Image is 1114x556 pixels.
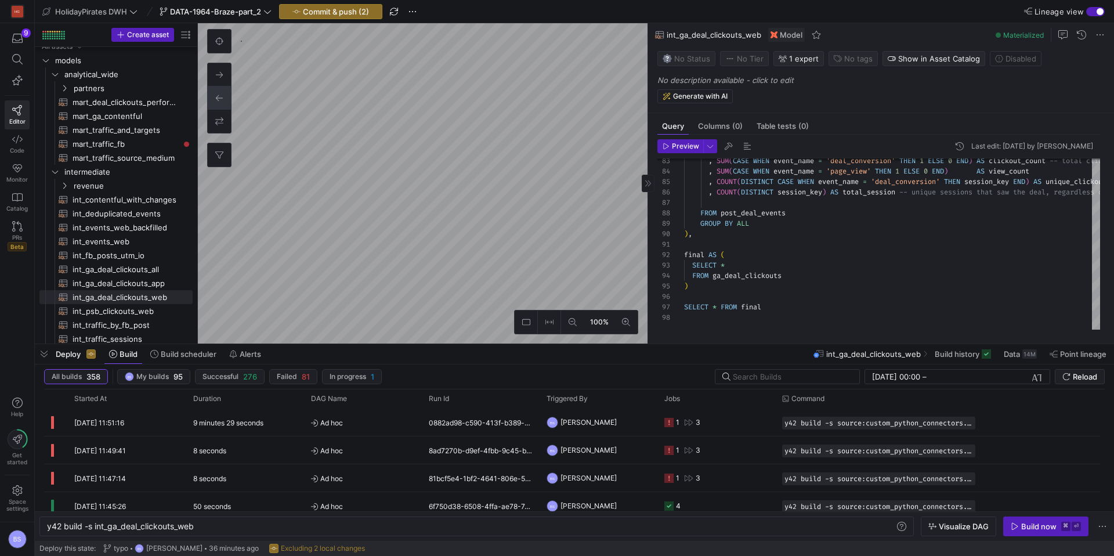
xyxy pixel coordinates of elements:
[657,187,670,197] div: 86
[73,110,179,123] span: mart_ga_contentful​​​​​​​​​​
[39,276,193,290] a: int_ga_deal_clickouts_app​​​​​​​​​​
[55,7,127,16] span: HolidayPirates DWH
[773,167,814,176] span: event_name
[21,28,31,38] div: 9
[55,54,191,67] span: models
[44,436,1100,464] div: Press SPACE to select this row.
[1022,349,1037,359] div: 14M
[39,123,193,137] div: Press SPACE to select this row.
[721,302,737,312] span: FROM
[330,373,366,381] span: In progress
[73,235,179,248] span: int_events_web​​​​​​​​​​
[657,250,670,260] div: 92
[989,167,1029,176] span: view_count
[74,395,107,403] span: Started At
[39,290,193,304] div: Press SPACE to select this row.
[39,193,193,207] a: int_contentful_with_changes​​​​​​​​​​
[12,234,22,241] span: PRs
[818,167,822,176] span: =
[209,544,259,553] span: 36 minutes ago
[266,541,368,556] button: Excluding 2 local changes
[5,187,30,216] a: Catalog
[7,452,27,465] span: Get started
[12,6,23,17] div: HG
[1046,177,1106,186] span: unique_clickout
[657,260,670,270] div: 93
[429,395,449,403] span: Run Id
[844,54,873,63] span: No tags
[657,51,715,66] button: No statusNo Status
[161,349,216,359] span: Build scheduler
[829,51,878,66] button: No tags
[269,369,317,384] button: Failed81
[692,261,717,270] span: SELECT
[698,122,743,130] span: Columns
[243,372,257,381] span: 276
[777,187,822,197] span: session_key
[74,474,126,483] span: [DATE] 11:47:14
[303,7,369,16] span: Commit & push (2)
[657,89,733,103] button: Generate with AI
[39,207,193,221] a: int_deduplicated_events​​​​​​​​​​
[708,187,712,197] span: ,
[39,179,193,193] div: Press SPACE to select this row.
[753,167,769,176] span: WHEN
[720,51,769,66] button: No tierNo Tier
[898,54,980,63] span: Show in Asset Catalog
[39,290,193,304] a: int_ga_deal_clickouts_web​​​​​​​​​​
[863,177,867,186] span: =
[39,234,193,248] a: int_events_web​​​​​​​​​​
[657,270,670,281] div: 94
[145,344,222,364] button: Build scheduler
[73,221,179,234] span: int_events_web_backfilled​​​​​​​​​​
[871,177,940,186] span: 'deal_conversion'
[663,54,672,63] img: No status
[725,54,764,63] span: No Tier
[725,219,733,228] span: BY
[39,304,193,318] div: Press SPACE to select this row.
[193,474,226,483] y42-duration: 8 seconds
[712,271,782,280] span: ga_deal_clickouts
[73,319,179,332] span: int_traffic_by_fb_post​​​​​​​​​​
[125,372,134,381] div: BS
[757,122,809,130] span: Table tests
[39,234,193,248] div: Press SPACE to select this row.
[944,177,960,186] span: THEN
[826,167,871,176] span: 'page_view'
[676,436,679,464] div: 1
[692,271,708,280] span: FROM
[929,344,996,364] button: Build history
[882,51,985,66] button: Show in Asset Catalog
[732,122,743,130] span: (0)
[74,418,124,427] span: [DATE] 11:51:16
[547,445,558,456] div: BS
[729,167,733,176] span: (
[921,517,996,536] button: Visualize DAG
[170,7,261,16] span: DATA-1964-Braze-part_2
[657,291,670,302] div: 96
[822,187,826,197] span: )
[302,372,310,381] span: 81
[684,229,688,239] span: )
[44,492,1100,520] div: Press SPACE to select this row.
[700,208,717,218] span: FROM
[5,100,30,129] a: Editor
[44,464,1100,492] div: Press SPACE to select this row.
[708,250,717,259] span: AS
[777,177,794,186] span: CASE
[73,96,179,109] span: mart_deal_clickouts_performance​​​​​​​​​​
[202,373,238,381] span: Successful
[73,277,179,290] span: int_ga_deal_clickouts_app​​​​​​​​​​
[311,409,415,436] span: Ad hoc
[741,187,773,197] span: DISTINCT
[73,305,179,318] span: int_psb_clickouts_web​​​​​​​​​​
[547,472,558,484] div: BS
[193,395,221,403] span: Duration
[127,31,169,39] span: Create asset
[1073,372,1097,381] span: Reload
[193,418,263,427] y42-duration: 9 minutes 29 seconds
[708,167,712,176] span: ,
[737,177,741,186] span: (
[39,221,193,234] a: int_events_web_backfilled​​​​​​​​​​
[120,349,138,359] span: Build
